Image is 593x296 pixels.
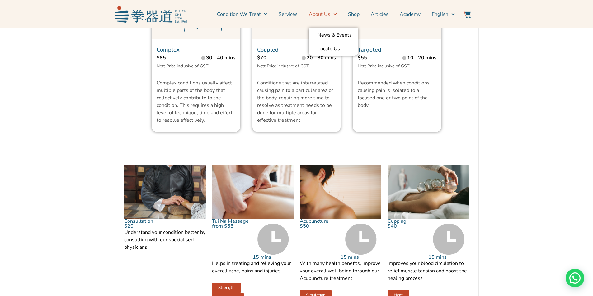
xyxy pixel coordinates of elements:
[358,63,436,69] p: Nett Price inclusive of GST
[400,7,421,22] a: Academy
[302,56,306,60] img: Time Grey
[371,7,388,22] a: Articles
[388,218,407,225] a: Cupping
[358,54,389,61] p: $55
[307,54,336,61] p: 20 - 30 mins
[463,11,471,18] img: Website Icon-03
[432,7,455,22] a: English
[217,7,267,22] a: Condition We Treat
[300,260,381,282] p: With many health benefits, improve your overall well being through our Acupuncture treatment
[157,79,235,124] p: Complex conditions usually affect multiple parts of the body that collectively contribute to the ...
[309,7,337,22] a: About Us
[309,42,358,56] a: Locate Us
[341,255,381,260] p: 15 mins
[309,28,358,56] ul: About Us
[402,56,406,60] img: Time Grey
[279,7,298,22] a: Services
[345,224,377,255] img: Time Grey
[358,45,436,54] p: Targeted
[157,63,235,69] p: Nett Price inclusive of GST
[257,224,289,255] img: Time Grey
[348,7,360,22] a: Shop
[257,54,289,61] p: $70
[124,218,153,225] a: Consultation
[309,28,358,42] a: News & Events
[124,224,206,229] p: $20
[157,54,188,61] p: $85
[300,224,341,229] p: $50
[300,218,328,225] a: Acupuncture
[201,56,205,60] img: Time Grey
[428,255,469,260] p: 15 mins
[157,45,235,54] p: Complex
[212,260,294,275] p: Helps in treating and relieving your overall ache, pains and injuries
[212,218,249,225] a: Tui Na Massage
[212,224,253,229] p: from $55
[388,224,428,229] p: $40
[358,79,436,109] p: Recommended when conditions causing pain is isolated to a focused one or two point of the body.
[253,255,294,260] p: 15 mins
[407,54,436,61] p: 10 - 20 mins
[257,63,336,69] p: Nett Price inclusive of GST
[212,283,241,293] a: Strength
[206,54,235,61] p: 30 - 40 mins
[191,7,455,22] nav: Menu
[257,79,336,124] p: Conditions that are interrelated causing pain to a particular area of the body, requiring more ti...
[433,224,464,255] img: Time Grey
[218,286,234,290] span: Strength
[388,260,469,282] p: Improves your blood circulation to relief muscle tension and boost the healing process
[124,229,206,251] p: Understand your condition better by consulting with our specialised physicians
[432,11,448,18] span: English
[257,45,336,54] p: Coupled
